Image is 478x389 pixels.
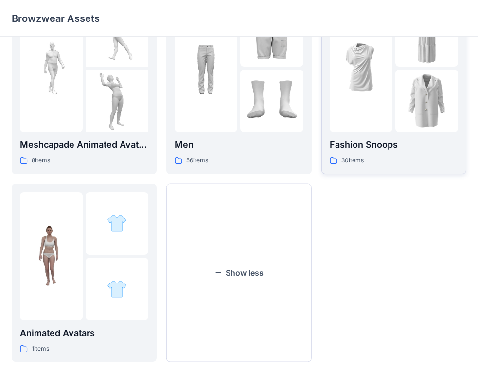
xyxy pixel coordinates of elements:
[240,70,303,132] img: folder 3
[12,184,157,362] a: folder 1folder 2folder 3Animated Avatars1items
[395,70,458,132] img: folder 3
[20,36,83,99] img: folder 1
[20,225,83,287] img: folder 1
[341,156,364,166] p: 30 items
[12,12,100,25] p: Browzwear Assets
[107,279,127,299] img: folder 3
[330,36,392,99] img: folder 1
[86,70,148,132] img: folder 3
[175,138,303,152] p: Men
[20,326,148,340] p: Animated Avatars
[186,156,208,166] p: 56 items
[166,184,311,362] button: Show less
[175,36,237,99] img: folder 1
[107,213,127,233] img: folder 2
[330,138,458,152] p: Fashion Snoops
[32,344,49,354] p: 1 items
[32,156,50,166] p: 8 items
[20,138,148,152] p: Meshcapade Animated Avatars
